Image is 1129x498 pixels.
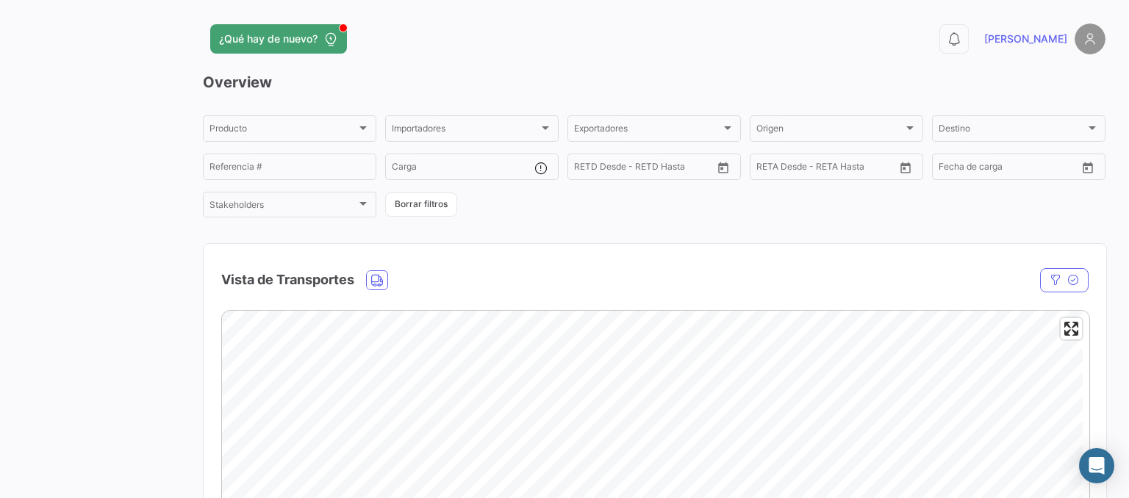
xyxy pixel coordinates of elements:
[895,156,917,178] button: Open calendar
[939,164,940,174] input: Desde
[385,192,457,217] button: Borrar filtros
[209,202,356,212] span: Stakeholders
[210,24,347,54] button: ¿Qué hay de nuevo?
[1075,24,1105,54] img: placeholder-user.png
[768,164,834,174] input: Hasta
[1079,448,1114,483] div: Abrir Intercom Messenger
[1077,156,1099,178] button: Open calendar
[756,164,758,174] input: Desde
[950,164,1017,174] input: Hasta
[574,126,721,136] span: Exportadores
[209,126,356,136] span: Producto
[984,32,1067,46] span: [PERSON_NAME]
[1061,318,1082,339] button: Enter fullscreen
[367,271,387,289] button: Land
[939,126,1086,136] span: Destino
[219,32,318,46] span: ¿Qué hay de nuevo?
[203,72,1105,93] h3: Overview
[574,164,576,174] input: Desde
[756,126,903,136] span: Origen
[392,126,539,136] span: Importadores
[712,156,734,178] button: Open calendar
[586,164,652,174] input: Hasta
[221,270,354,290] h4: Vista de Transportes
